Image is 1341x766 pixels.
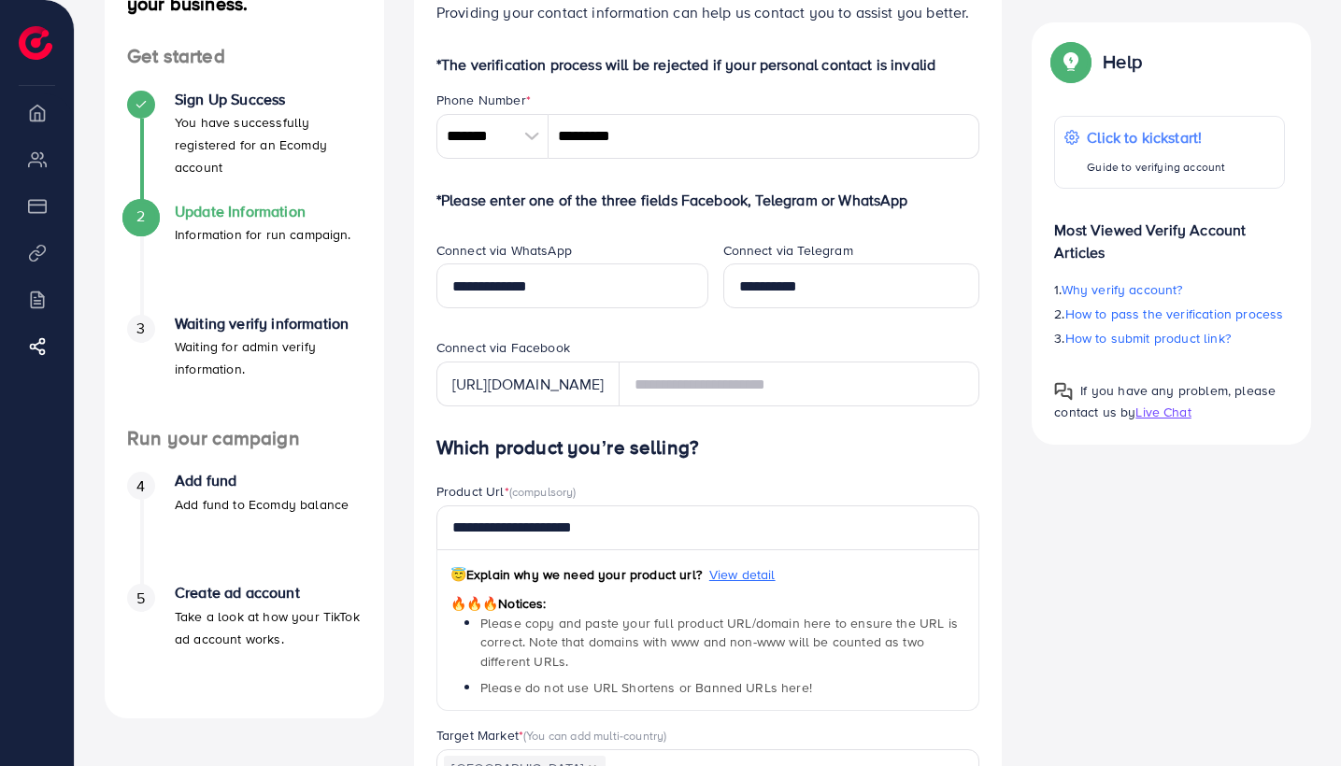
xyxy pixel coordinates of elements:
p: Click to kickstart! [1087,126,1225,149]
p: Providing your contact information can help us contact you to assist you better. [436,1,980,23]
p: Information for run campaign. [175,223,351,246]
span: How to submit product link? [1065,329,1231,348]
p: 1. [1054,278,1285,301]
h4: Waiting verify information [175,315,362,333]
h4: Sign Up Success [175,91,362,108]
li: Waiting verify information [105,315,384,427]
p: Waiting for admin verify information. [175,335,362,380]
h4: Get started [105,45,384,68]
p: Most Viewed Verify Account Articles [1054,204,1285,263]
p: *Please enter one of the three fields Facebook, Telegram or WhatsApp [436,189,980,211]
span: 🔥🔥🔥 [450,594,498,613]
li: Update Information [105,203,384,315]
p: You have successfully registered for an Ecomdy account [175,111,362,178]
label: Product Url [436,482,577,501]
span: (You can add multi-country) [523,727,666,744]
h4: Update Information [175,203,351,220]
span: 5 [136,588,145,609]
span: 4 [136,475,145,497]
p: Help [1103,50,1142,73]
p: Add fund to Ecomdy balance [175,493,349,516]
p: 2. [1054,303,1285,325]
h4: Run your campaign [105,427,384,450]
iframe: Chat [1262,682,1327,752]
p: Guide to verifying account [1087,156,1225,178]
p: 3. [1054,327,1285,349]
span: How to pass the verification process [1065,305,1284,323]
label: Connect via WhatsApp [436,241,572,260]
span: 3 [136,318,145,339]
li: Add fund [105,472,384,584]
h4: Create ad account [175,584,362,602]
span: View detail [709,565,776,584]
span: (compulsory) [509,483,577,500]
h4: Which product you’re selling? [436,436,980,460]
div: [URL][DOMAIN_NAME] [436,362,620,406]
span: Live Chat [1135,403,1191,421]
img: Popup guide [1054,45,1088,78]
label: Phone Number [436,91,531,109]
span: 2 [136,206,145,227]
span: Please do not use URL Shortens or Banned URLs here! [480,678,812,697]
li: Create ad account [105,584,384,696]
span: Please copy and paste your full product URL/domain here to ensure the URL is correct. Note that d... [480,614,958,671]
span: Explain why we need your product url? [450,565,702,584]
span: If you have any problem, please contact us by [1054,381,1276,421]
span: Why verify account? [1062,280,1183,299]
p: Take a look at how your TikTok ad account works. [175,605,362,650]
label: Connect via Telegram [723,241,853,260]
span: Notices: [450,594,547,613]
li: Sign Up Success [105,91,384,203]
h4: Add fund [175,472,349,489]
img: Popup guide [1054,382,1073,401]
label: Target Market [436,726,667,745]
span: 😇 [450,565,466,584]
img: logo [19,26,52,60]
p: *The verification process will be rejected if your personal contact is invalid [436,53,980,76]
label: Connect via Facebook [436,338,570,357]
